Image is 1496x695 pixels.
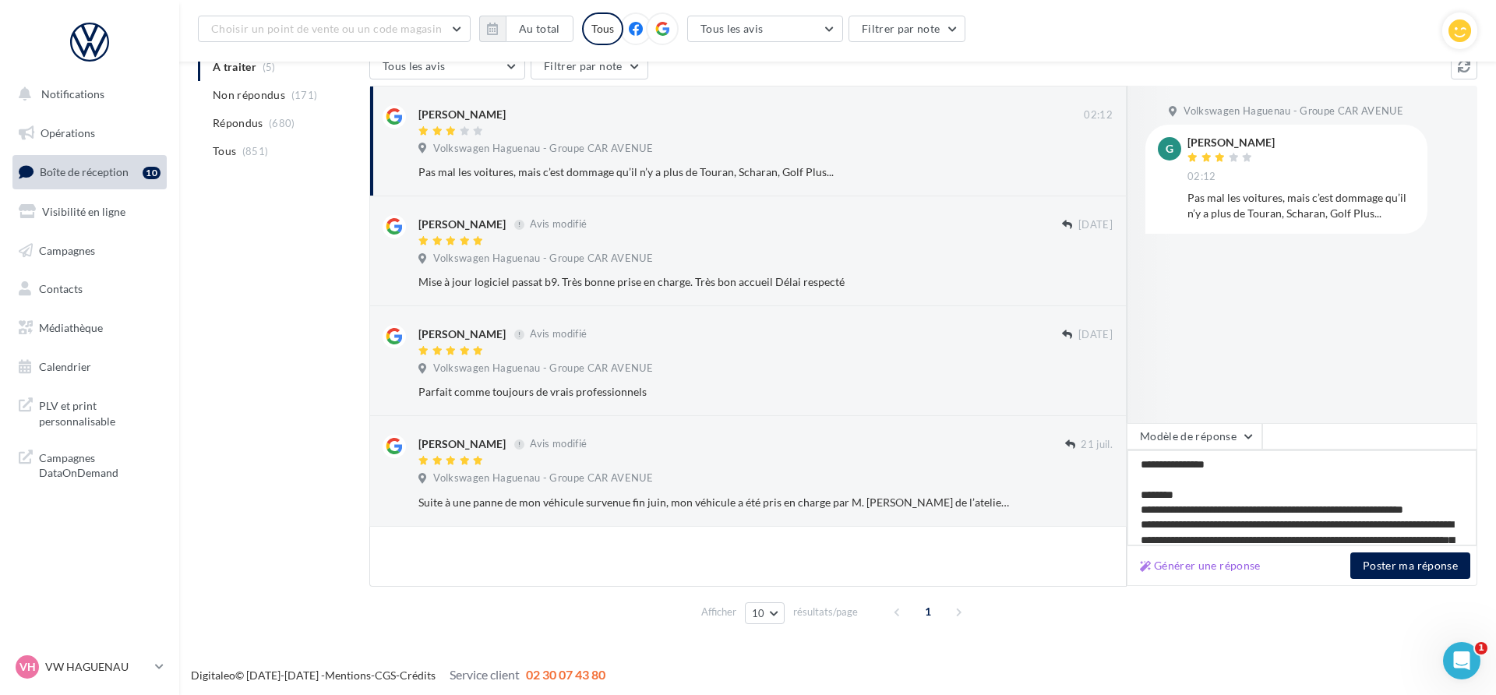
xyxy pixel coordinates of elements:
[530,328,587,340] span: Avis modifié
[745,602,785,624] button: 10
[400,669,436,682] a: Crédits
[9,273,170,305] a: Contacts
[1084,108,1113,122] span: 02:12
[433,471,653,485] span: Volkswagen Haguenau - Groupe CAR AVENUE
[213,143,236,159] span: Tous
[526,667,605,682] span: 02 30 07 43 80
[1187,137,1275,148] div: [PERSON_NAME]
[1184,104,1403,118] span: Volkswagen Haguenau - Groupe CAR AVENUE
[39,395,161,429] span: PLV et print personnalisable
[369,53,525,79] button: Tous les avis
[39,243,95,256] span: Campagnes
[383,59,446,72] span: Tous les avis
[9,155,170,189] a: Boîte de réception10
[45,659,149,675] p: VW HAGUENAU
[42,205,125,218] span: Visibilité en ligne
[1166,141,1173,157] span: G
[242,145,269,157] span: (851)
[849,16,966,42] button: Filtrer par note
[793,605,858,619] span: résultats/page
[752,607,765,619] span: 10
[418,384,1011,400] div: Parfait comme toujours de vrais professionnels
[1187,190,1415,221] div: Pas mal les voitures, mais c’est dommage qu’il n’y a plus de Touran, Scharan, Golf Plus...
[1443,642,1480,679] iframe: Intercom live chat
[213,115,263,131] span: Répondus
[12,652,167,682] a: VH VW HAGUENAU
[916,599,940,624] span: 1
[418,107,506,122] div: [PERSON_NAME]
[701,605,736,619] span: Afficher
[191,669,235,682] a: Digitaleo
[418,326,506,342] div: [PERSON_NAME]
[213,87,285,103] span: Non répondus
[39,447,161,481] span: Campagnes DataOnDemand
[530,438,587,450] span: Avis modifié
[19,659,36,675] span: VH
[9,117,170,150] a: Opérations
[1078,328,1113,342] span: [DATE]
[479,16,573,42] button: Au total
[418,436,506,452] div: [PERSON_NAME]
[40,165,129,178] span: Boîte de réception
[143,167,161,179] div: 10
[433,142,653,156] span: Volkswagen Haguenau - Groupe CAR AVENUE
[433,252,653,266] span: Volkswagen Haguenau - Groupe CAR AVENUE
[9,351,170,383] a: Calendrier
[1081,438,1113,452] span: 21 juil.
[9,78,164,111] button: Notifications
[418,164,1011,180] div: Pas mal les voitures, mais c’est dommage qu’il n’y a plus de Touran, Scharan, Golf Plus...
[687,16,843,42] button: Tous les avis
[39,360,91,373] span: Calendrier
[1127,423,1262,450] button: Modèle de réponse
[1134,556,1267,575] button: Générer une réponse
[41,126,95,139] span: Opérations
[531,53,648,79] button: Filtrer par note
[39,282,83,295] span: Contacts
[191,669,605,682] span: © [DATE]-[DATE] - - -
[41,87,104,101] span: Notifications
[9,389,170,435] a: PLV et print personnalisable
[418,217,506,232] div: [PERSON_NAME]
[211,22,442,35] span: Choisir un point de vente ou un code magasin
[9,441,170,487] a: Campagnes DataOnDemand
[1078,218,1113,232] span: [DATE]
[418,274,1011,290] div: Mise à jour logiciel passat b9. Très bonne prise en charge. Très bon accueil Délai respecté
[325,669,371,682] a: Mentions
[198,16,471,42] button: Choisir un point de vente ou un code magasin
[433,362,653,376] span: Volkswagen Haguenau - Groupe CAR AVENUE
[9,196,170,228] a: Visibilité en ligne
[418,495,1011,510] div: Suite à une panne de mon véhicule survenue fin juin, mon véhicule a été pris en charge par M. [PE...
[450,667,520,682] span: Service client
[530,218,587,231] span: Avis modifié
[291,89,318,101] span: (171)
[700,22,764,35] span: Tous les avis
[1475,642,1487,654] span: 1
[9,312,170,344] a: Médiathèque
[1187,170,1216,184] span: 02:12
[39,321,103,334] span: Médiathèque
[1350,552,1470,579] button: Poster ma réponse
[582,12,623,45] div: Tous
[9,235,170,267] a: Campagnes
[269,117,295,129] span: (680)
[506,16,573,42] button: Au total
[375,669,396,682] a: CGS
